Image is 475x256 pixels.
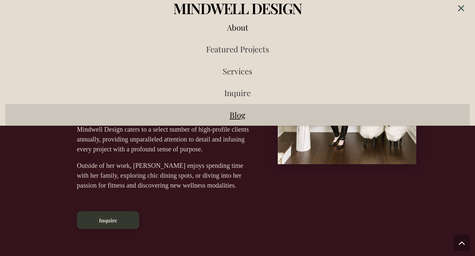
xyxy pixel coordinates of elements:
[77,211,139,229] a: Inquire
[206,44,269,54] span: Featured Projects
[223,66,252,76] span: Services
[77,105,252,154] p: Through a meticulous, data-driven process, [PERSON_NAME] delivers bespoke designs that elevate da...
[5,82,470,104] a: Inquire
[224,88,251,98] span: Inquire
[454,235,470,251] a: Back to top
[227,22,248,33] span: About
[230,110,245,120] span: Blog
[5,38,470,60] a: Featured Projects
[5,60,470,82] a: Services
[5,16,470,38] a: About
[5,104,470,126] a: Blog
[77,161,252,190] p: Outside of her work, [PERSON_NAME] enjoys spending time with her family, exploring chic dining sp...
